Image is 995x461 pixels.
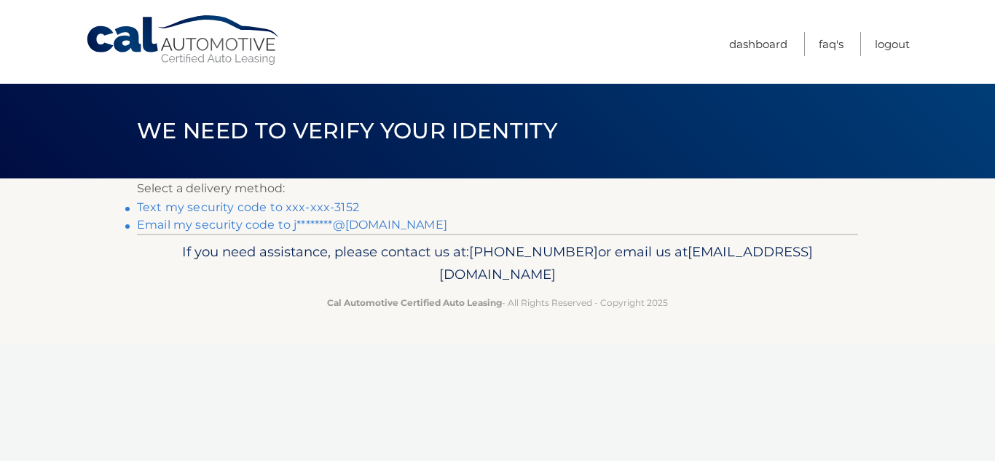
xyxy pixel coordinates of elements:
a: Email my security code to j********@[DOMAIN_NAME] [137,218,447,232]
p: - All Rights Reserved - Copyright 2025 [146,295,849,310]
span: [PHONE_NUMBER] [469,243,598,260]
p: Select a delivery method: [137,178,858,199]
a: FAQ's [819,32,843,56]
span: We need to verify your identity [137,117,557,144]
p: If you need assistance, please contact us at: or email us at [146,240,849,287]
a: Text my security code to xxx-xxx-3152 [137,200,359,214]
a: Cal Automotive [85,15,282,66]
strong: Cal Automotive Certified Auto Leasing [327,297,502,308]
a: Logout [875,32,910,56]
a: Dashboard [729,32,787,56]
